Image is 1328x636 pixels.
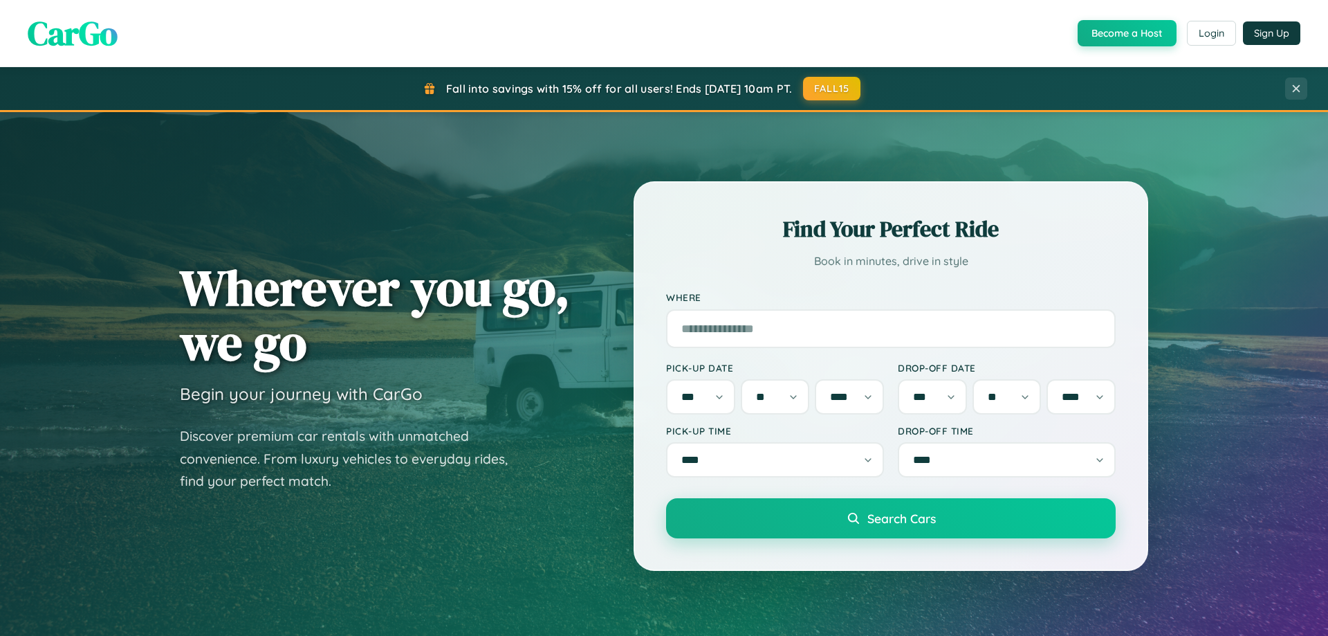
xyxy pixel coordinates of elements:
label: Where [666,292,1116,304]
h1: Wherever you go, we go [180,260,570,370]
span: Search Cars [867,511,936,526]
span: CarGo [28,10,118,56]
label: Drop-off Time [898,425,1116,437]
button: Login [1187,21,1236,46]
label: Pick-up Time [666,425,884,437]
h2: Find Your Perfect Ride [666,214,1116,244]
label: Pick-up Date [666,362,884,374]
button: FALL15 [803,77,861,100]
button: Sign Up [1243,21,1300,45]
p: Discover premium car rentals with unmatched convenience. From luxury vehicles to everyday rides, ... [180,425,526,493]
h3: Begin your journey with CarGo [180,383,423,404]
label: Drop-off Date [898,362,1116,374]
p: Book in minutes, drive in style [666,251,1116,271]
span: Fall into savings with 15% off for all users! Ends [DATE] 10am PT. [446,82,793,96]
button: Search Cars [666,498,1116,538]
button: Become a Host [1078,20,1177,46]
